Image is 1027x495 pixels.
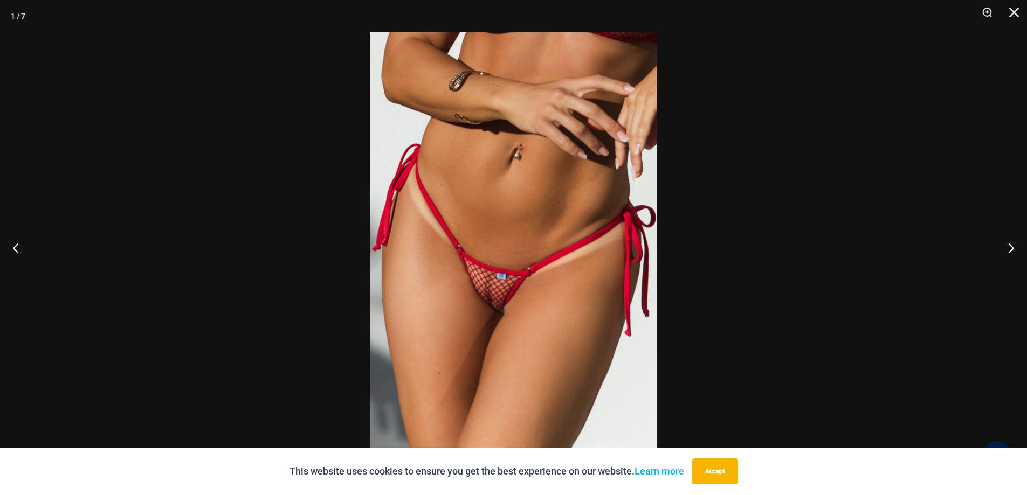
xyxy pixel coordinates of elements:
button: Next [987,221,1027,275]
button: Accept [692,458,738,484]
a: Learn more [635,465,684,477]
div: 1 / 7 [11,8,25,24]
p: This website uses cookies to ensure you get the best experience on our website. [290,463,684,479]
img: Summer Storm Red 456 Micro 02 [370,32,657,463]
